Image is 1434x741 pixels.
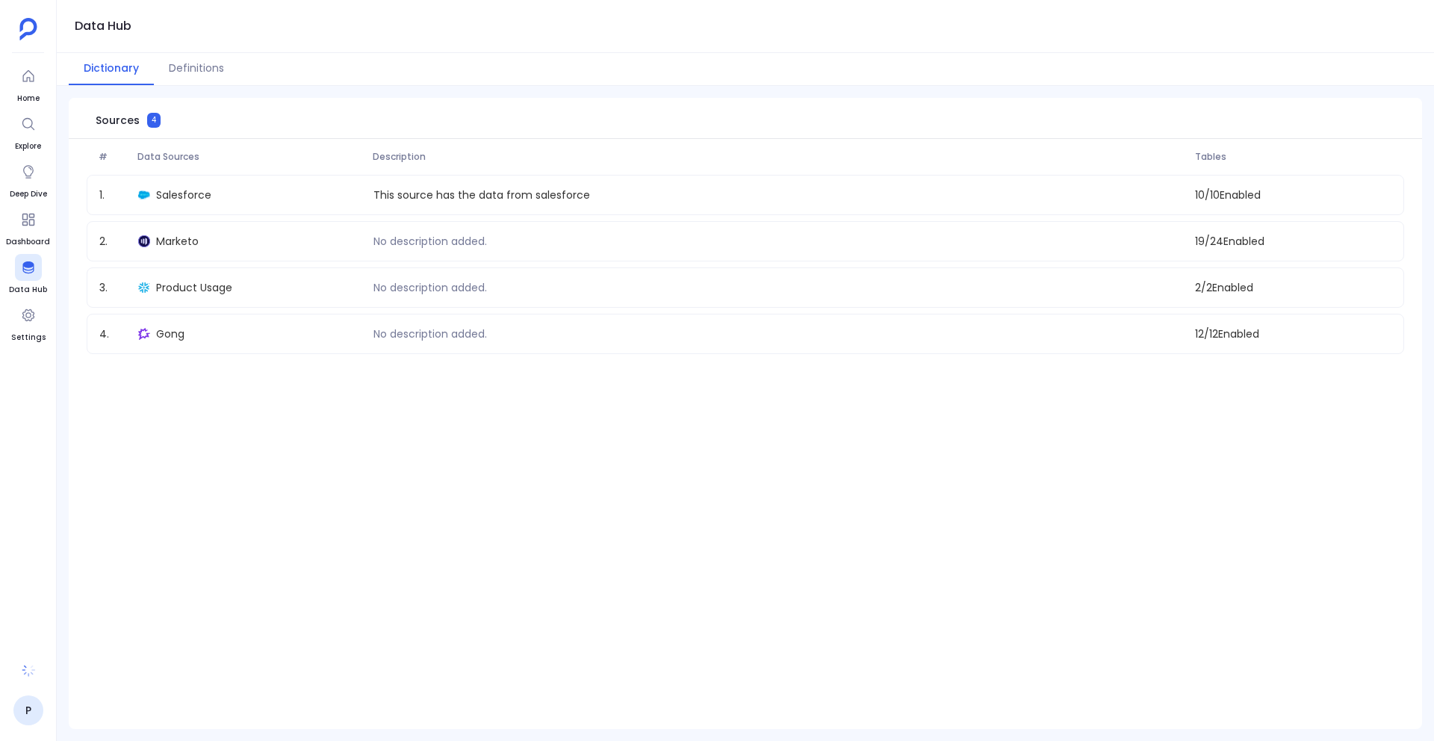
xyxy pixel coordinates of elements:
[156,187,211,202] span: Salesforce
[93,326,132,342] span: 4 .
[69,53,154,85] button: Dictionary
[1189,151,1398,163] span: Tables
[15,111,42,152] a: Explore
[367,326,493,342] p: No description added.
[93,151,131,163] span: #
[11,332,46,344] span: Settings
[1189,326,1397,342] span: 12 / 12 Enabled
[367,187,596,203] p: This source has the data from salesforce
[9,284,47,296] span: Data Hub
[10,188,47,200] span: Deep Dive
[10,158,47,200] a: Deep Dive
[1189,234,1397,249] span: 19 / 24 Enabled
[93,187,132,203] span: 1 .
[13,695,43,725] a: P
[156,280,232,295] span: Product Usage
[367,280,493,296] p: No description added.
[9,254,47,296] a: Data Hub
[15,93,42,105] span: Home
[19,18,37,40] img: petavue logo
[93,234,132,249] span: 2 .
[367,151,1189,163] span: Description
[6,236,50,248] span: Dashboard
[15,140,42,152] span: Explore
[147,113,161,128] span: 4
[93,280,132,296] span: 3 .
[6,206,50,248] a: Dashboard
[21,663,36,678] img: spinner-B0dY0IHp.gif
[15,63,42,105] a: Home
[1189,280,1397,296] span: 2 / 2 Enabled
[154,53,239,85] button: Definitions
[367,234,493,249] p: No description added.
[96,113,140,128] span: Sources
[1189,187,1397,203] span: 10 / 10 Enabled
[11,302,46,344] a: Settings
[156,326,184,341] span: Gong
[131,151,367,163] span: Data Sources
[156,234,199,249] span: Marketo
[75,16,131,37] h1: Data Hub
